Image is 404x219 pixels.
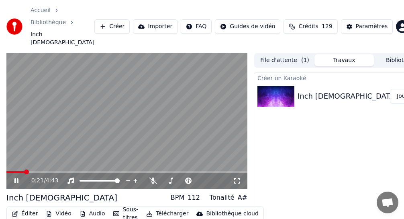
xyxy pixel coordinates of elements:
button: Paramètres [341,19,393,34]
div: Inch [DEMOGRAPHIC_DATA] [6,192,117,203]
button: Importer [133,19,178,34]
span: 129 [322,23,333,31]
div: 112 [188,193,200,202]
span: Crédits [298,23,318,31]
button: FAQ [181,19,212,34]
div: BPM [171,193,184,202]
img: youka [6,19,22,35]
span: 4:43 [46,177,58,185]
div: Bibliothèque cloud [206,210,258,218]
div: Tonalité [210,193,235,202]
button: Travaux [314,54,374,66]
button: File d'attente [255,54,314,66]
span: ( 1 ) [301,56,309,64]
nav: breadcrumb [31,6,94,47]
span: 0:21 [31,177,44,185]
a: Accueil [31,6,51,14]
div: A# [238,193,247,202]
button: Créer [94,19,130,34]
div: / [31,177,51,185]
span: Inch [DEMOGRAPHIC_DATA] [31,31,94,47]
div: Paramètres [356,23,388,31]
button: Guides de vidéo [215,19,280,34]
a: Bibliothèque [31,19,66,27]
button: Crédits129 [284,19,337,34]
div: Ouvrir le chat [377,192,398,213]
